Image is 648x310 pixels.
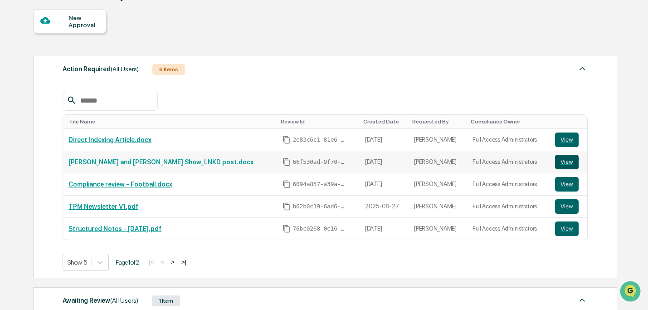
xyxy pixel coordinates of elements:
[63,295,138,306] div: Awaiting Review
[471,118,546,125] div: Toggle SortBy
[412,118,463,125] div: Toggle SortBy
[152,64,185,75] div: 6 Items
[557,118,584,125] div: Toggle SortBy
[619,280,643,305] iframe: Open customer support
[555,133,579,147] button: View
[66,115,73,123] div: 🗄️
[577,295,588,305] img: caret
[577,63,588,74] img: caret
[555,199,582,214] a: View
[31,79,115,86] div: We're available if you need us!
[292,158,347,166] span: 66f530ad-9f70-4182-8bf1-2d9c2c897f50
[64,153,110,161] a: Powered byPylon
[9,133,16,140] div: 🔎
[555,155,579,169] button: View
[283,225,291,233] span: Copy Id
[555,221,579,236] button: View
[409,151,467,173] td: [PERSON_NAME]
[70,118,273,125] div: Toggle SortBy
[62,111,116,127] a: 🗄️Attestations
[158,258,167,266] button: <
[68,136,151,143] a: Direct Indexing Article.docx
[467,173,550,196] td: Full Access Administrators
[75,114,112,123] span: Attestations
[281,118,356,125] div: Toggle SortBy
[360,196,409,218] td: 2025-08-27
[360,173,409,196] td: [DATE]
[292,136,347,143] span: 2e83c6c1-81e6-423e-a0e9-6d34064668fb
[31,69,149,79] div: Start new chat
[555,155,582,169] a: View
[409,129,467,151] td: [PERSON_NAME]
[18,132,57,141] span: Data Lookup
[555,177,579,192] button: View
[555,133,582,147] a: View
[467,129,550,151] td: Full Access Administrators
[5,128,61,144] a: 🔎Data Lookup
[409,173,467,196] td: [PERSON_NAME]
[110,297,138,304] span: (All Users)
[68,203,138,210] a: TPM Newsletter V1.pdf
[360,129,409,151] td: [DATE]
[146,258,156,266] button: |<
[116,259,139,266] span: Page 1 of 2
[68,158,253,166] a: [PERSON_NAME] and [PERSON_NAME] Show_LNKD post.docx
[283,136,291,144] span: Copy Id
[283,180,291,188] span: Copy Id
[68,14,99,29] div: New Approval
[111,65,139,73] span: (All Users)
[179,258,189,266] button: >|
[168,258,177,266] button: >
[154,72,165,83] button: Start new chat
[283,158,291,166] span: Copy Id
[292,225,347,232] span: 76bc0268-0c16-4ddb-b54e-a2884c5893c1
[18,114,58,123] span: Preclearance
[68,225,161,232] a: Structured Notes - [DATE].pdf
[152,295,180,306] div: 1 Item
[409,218,467,240] td: [PERSON_NAME]
[68,181,172,188] a: Compliance review - Football.docx
[555,221,582,236] a: View
[292,181,347,188] span: 6094a857-a39a-4b0d-8db5-4552d4479a59
[5,111,62,127] a: 🖐️Preclearance
[9,69,25,86] img: 1746055101610-c473b297-6a78-478c-a979-82029cc54cd1
[467,151,550,173] td: Full Access Administrators
[555,199,579,214] button: View
[555,177,582,192] a: View
[409,196,467,218] td: [PERSON_NAME]
[283,202,291,211] span: Copy Id
[467,196,550,218] td: Full Access Administrators
[292,203,347,210] span: b62b0c19-6ad6-40e6-8aeb-64785189a24c
[363,118,405,125] div: Toggle SortBy
[360,218,409,240] td: [DATE]
[90,154,110,161] span: Pylon
[467,218,550,240] td: Full Access Administrators
[9,115,16,123] div: 🖐️
[9,19,165,34] p: How can we help?
[63,63,139,75] div: Action Required
[360,151,409,173] td: [DATE]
